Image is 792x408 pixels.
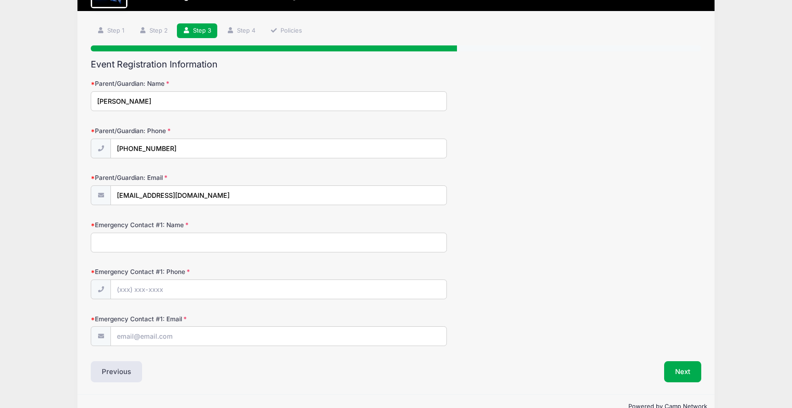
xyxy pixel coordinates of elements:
[264,23,308,39] a: Policies
[91,361,142,382] button: Previous
[91,126,294,135] label: Parent/Guardian: Phone
[664,361,701,382] button: Next
[91,23,130,39] a: Step 1
[91,79,294,88] label: Parent/Guardian: Name
[177,23,218,39] a: Step 3
[91,220,294,229] label: Emergency Contact #1: Name
[133,23,174,39] a: Step 2
[220,23,261,39] a: Step 4
[110,279,446,299] input: (xxx) xxx-xxxx
[91,59,701,70] h2: Event Registration Information
[110,185,446,205] input: email@email.com
[91,173,294,182] label: Parent/Guardian: Email
[91,314,294,324] label: Emergency Contact #1: Email
[110,326,446,346] input: email@email.com
[110,139,446,158] input: (xxx) xxx-xxxx
[91,267,294,276] label: Emergency Contact #1: Phone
